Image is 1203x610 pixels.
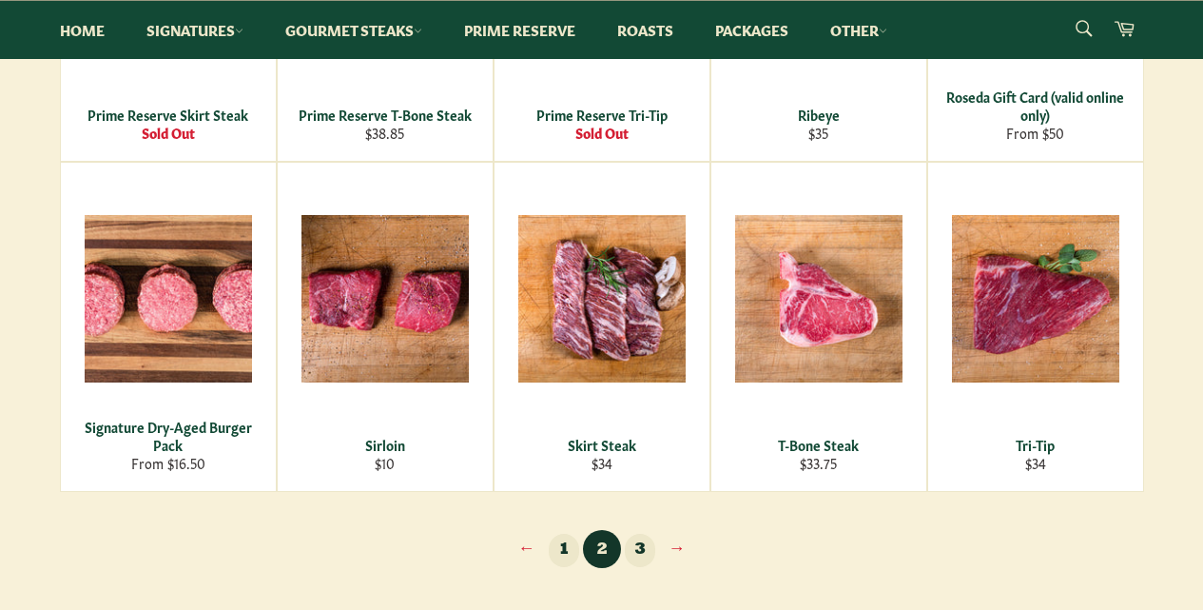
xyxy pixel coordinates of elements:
[506,106,697,124] div: Prime Reserve Tri-Tip
[289,124,480,142] div: $38.85
[289,436,480,454] div: Sirloin
[506,436,697,454] div: Skirt Steak
[277,162,494,492] a: Sirloin Sirloin $10
[940,454,1131,472] div: $34
[72,124,263,142] div: Sold Out
[289,454,480,472] div: $10
[723,124,914,142] div: $35
[940,124,1131,142] div: From $50
[518,215,686,383] img: Skirt Steak
[494,162,710,492] a: Skirt Steak Skirt Steak $34
[625,534,655,567] a: 3
[72,106,263,124] div: Prime Reserve Skirt Steak
[723,454,914,472] div: $33.75
[710,162,927,492] a: T-Bone Steak T-Bone Steak $33.75
[445,1,594,59] a: Prime Reserve
[266,1,441,59] a: Gourmet Steaks
[735,215,902,383] img: T-Bone Steak
[952,215,1119,383] img: Tri-Tip
[72,418,263,455] div: Signature Dry-Aged Burger Pack
[60,162,277,492] a: Signature Dry-Aged Burger Pack Signature Dry-Aged Burger Pack From $16.50
[927,162,1144,492] a: Tri-Tip Tri-Tip $34
[659,534,695,567] a: →
[72,454,263,472] div: From $16.50
[506,454,697,472] div: $34
[940,88,1131,125] div: Roseda Gift Card (valid online only)
[583,530,621,568] span: 2
[509,534,545,567] a: ←
[940,436,1131,454] div: Tri-Tip
[506,124,697,142] div: Sold Out
[811,1,906,59] a: Other
[723,436,914,454] div: T-Bone Steak
[301,215,469,383] img: Sirloin
[85,215,252,383] img: Signature Dry-Aged Burger Pack
[127,1,262,59] a: Signatures
[598,1,692,59] a: Roasts
[549,534,579,567] a: 1
[289,106,480,124] div: Prime Reserve T-Bone Steak
[696,1,807,59] a: Packages
[723,106,914,124] div: Ribeye
[41,1,124,59] a: Home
